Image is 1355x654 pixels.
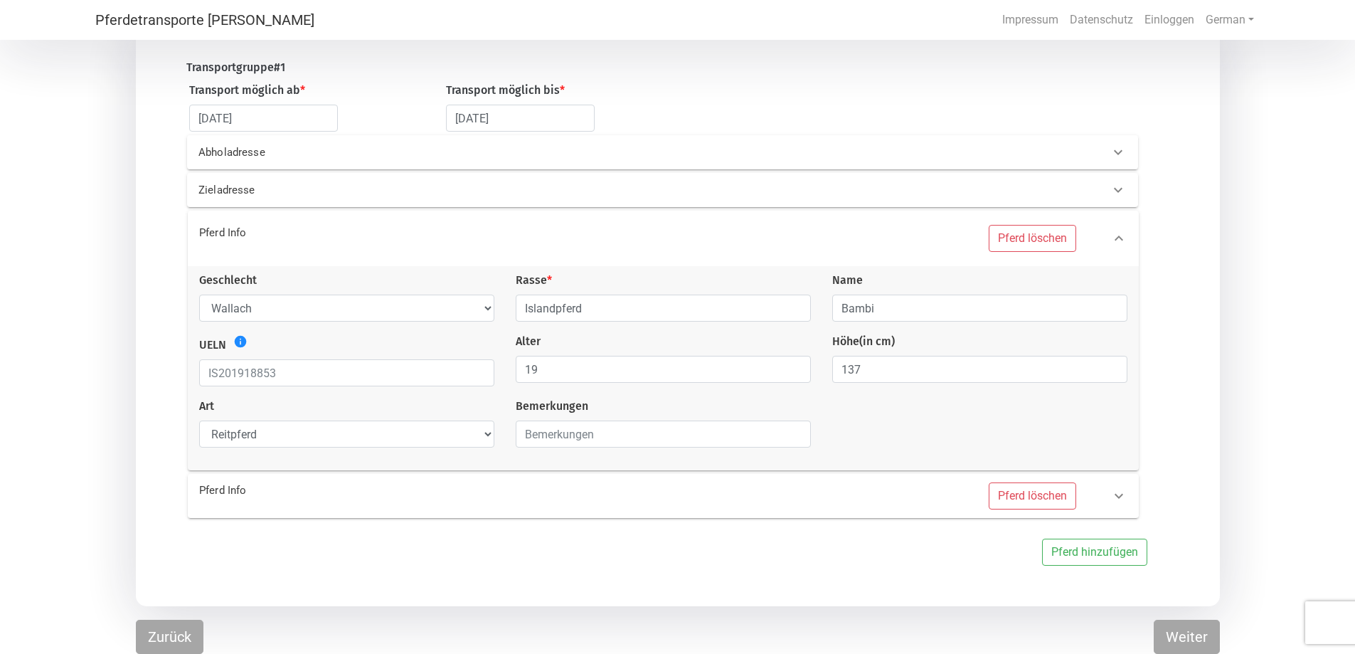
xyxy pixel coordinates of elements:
i: Show CICD Guide [233,334,248,349]
input: Datum auswählen [446,105,595,132]
label: Transport möglich bis [446,82,565,99]
p: Abholadresse [198,144,628,161]
p: Pferd Info [199,482,629,499]
div: Abholadresse [187,135,1138,169]
input: Name [832,295,1127,322]
label: Bemerkungen [516,398,588,415]
a: Impressum [997,6,1064,34]
input: Rasse [516,295,811,322]
label: Name [832,272,863,289]
div: Pferd InfoPferd löschen [188,474,1139,518]
input: Alter [516,356,811,383]
label: Alter [516,333,541,350]
label: Transport möglich ab [189,82,305,99]
label: Art [199,398,214,415]
label: UELN [199,337,226,354]
input: Datum auswählen [189,105,338,132]
a: Datenschutz [1064,6,1139,34]
label: Höhe (in cm) [832,333,895,350]
p: Pferd Info [199,225,629,241]
label: Transportgruppe # 1 [186,59,285,76]
label: Geschlecht [199,272,257,289]
label: Rasse [516,272,552,289]
p: Zieladresse [198,182,628,199]
input: Bemerkungen [516,421,811,448]
button: Pferd hinzufügen [1042,539,1147,566]
a: German [1200,6,1260,34]
a: info [230,335,248,352]
a: Einloggen [1139,6,1200,34]
input: IS201918853 [199,359,494,386]
button: Weiter [1154,620,1220,654]
input: Höhe [832,356,1127,383]
button: Zurück [136,620,203,654]
div: Pferd InfoPferd löschen [188,211,1139,266]
a: Pferdetransporte [PERSON_NAME] [95,6,314,34]
button: Pferd löschen [989,225,1076,252]
button: Pferd löschen [989,482,1076,510]
div: Zieladresse [187,173,1138,207]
